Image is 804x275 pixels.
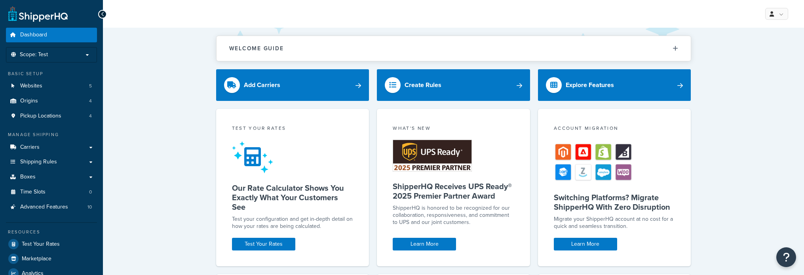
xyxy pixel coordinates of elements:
[393,182,514,201] h5: ShipperHQ Receives UPS Ready® 2025 Premier Partner Award
[6,109,97,123] a: Pickup Locations4
[566,80,614,91] div: Explore Features
[20,204,68,211] span: Advanced Features
[20,98,38,104] span: Origins
[20,32,47,38] span: Dashboard
[20,174,36,180] span: Boxes
[89,113,92,119] span: 4
[6,79,97,93] a: Websites5
[20,83,42,89] span: Websites
[20,159,57,165] span: Shipping Rules
[6,237,97,251] a: Test Your Rates
[554,216,675,230] div: Migrate your ShipperHQ account at no cost for a quick and seamless transition.
[554,125,675,134] div: Account Migration
[538,69,691,101] a: Explore Features
[6,252,97,266] a: Marketplace
[6,155,97,169] a: Shipping Rules
[554,238,617,250] a: Learn More
[217,36,691,61] button: Welcome Guide
[6,94,97,108] a: Origins4
[232,238,295,250] a: Test Your Rates
[393,205,514,226] p: ShipperHQ is honored to be recognized for our collaboration, responsiveness, and commitment to UP...
[6,79,97,93] li: Websites
[6,185,97,199] a: Time Slots0
[6,28,97,42] a: Dashboard
[6,70,97,77] div: Basic Setup
[405,80,441,91] div: Create Rules
[89,83,92,89] span: 5
[232,183,354,212] h5: Our Rate Calculator Shows You Exactly What Your Customers See
[6,185,97,199] li: Time Slots
[20,51,48,58] span: Scope: Test
[6,229,97,235] div: Resources
[232,125,354,134] div: Test your rates
[554,193,675,212] h5: Switching Platforms? Migrate ShipperHQ With Zero Disruption
[89,98,92,104] span: 4
[6,131,97,138] div: Manage Shipping
[244,80,280,91] div: Add Carriers
[22,241,60,248] span: Test Your Rates
[776,247,796,267] button: Open Resource Center
[89,189,92,195] span: 0
[6,109,97,123] li: Pickup Locations
[6,200,97,214] a: Advanced Features10
[393,238,456,250] a: Learn More
[229,46,284,51] h2: Welcome Guide
[87,204,92,211] span: 10
[6,200,97,214] li: Advanced Features
[20,189,46,195] span: Time Slots
[393,125,514,134] div: What's New
[6,170,97,184] a: Boxes
[6,140,97,155] a: Carriers
[216,69,369,101] a: Add Carriers
[20,144,40,151] span: Carriers
[377,69,530,101] a: Create Rules
[6,94,97,108] li: Origins
[22,256,51,262] span: Marketplace
[232,216,354,230] div: Test your configuration and get in-depth detail on how your rates are being calculated.
[20,113,61,119] span: Pickup Locations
